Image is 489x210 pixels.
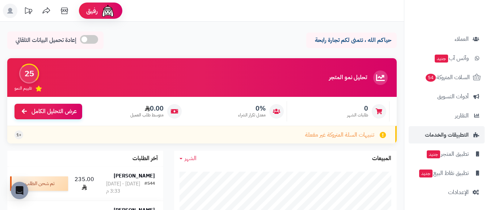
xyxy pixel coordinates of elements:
span: عرض التحليل الكامل [31,107,77,116]
span: السلات المتروكة [425,72,470,82]
span: تنبيهات السلة المتروكة غير مفعلة [305,131,374,139]
a: تطبيق نقاط البيعجديد [409,164,485,182]
span: التقارير [455,111,469,121]
span: الشهر [185,154,197,163]
a: الإعدادات [409,184,485,201]
span: معدل تكرار الشراء [238,112,266,118]
span: 0.00 [130,104,164,112]
span: وآتس آب [434,53,469,63]
a: التقارير [409,107,485,124]
a: وآتس آبجديد [409,50,485,67]
p: حياكم الله ، نتمنى لكم تجارة رابحة [312,36,391,44]
span: الإعدادات [448,187,469,197]
a: الشهر [180,154,197,163]
span: +1 [16,132,21,138]
span: متوسط طلب العميل [130,112,164,118]
span: التطبيقات والخدمات [425,130,469,140]
div: Open Intercom Messenger [11,182,28,199]
span: تطبيق المتجر [426,149,469,159]
a: تحديثات المنصة [19,4,37,20]
span: 54 [426,74,436,82]
span: طلبات الشهر [347,112,368,118]
td: 235.00 [71,167,98,201]
a: السلات المتروكة54 [409,69,485,86]
span: 0 [347,104,368,112]
div: #544 [144,180,155,195]
h3: تحليل نمو المتجر [329,74,367,81]
a: العملاء [409,30,485,48]
a: أدوات التسويق [409,88,485,105]
a: تطبيق المتجرجديد [409,145,485,163]
div: [DATE] - [DATE] 3:33 م [106,180,144,195]
span: جديد [427,150,440,158]
span: إعادة تحميل البيانات التلقائي [16,36,76,44]
span: أدوات التسويق [437,91,469,102]
span: العملاء [455,34,469,44]
h3: المبيعات [372,155,391,162]
div: تم شحن الطلب [10,176,68,191]
h3: آخر الطلبات [132,155,158,162]
span: جديد [419,170,433,177]
span: تقييم النمو [14,85,32,91]
span: تطبيق نقاط البيع [418,168,469,178]
a: عرض التحليل الكامل [14,104,82,119]
span: جديد [435,55,448,63]
img: logo-2.png [440,17,482,32]
a: التطبيقات والخدمات [409,126,485,143]
span: 0% [238,104,266,112]
strong: [PERSON_NAME] [114,172,155,180]
span: رفيق [86,7,98,15]
img: ai-face.png [101,4,115,18]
